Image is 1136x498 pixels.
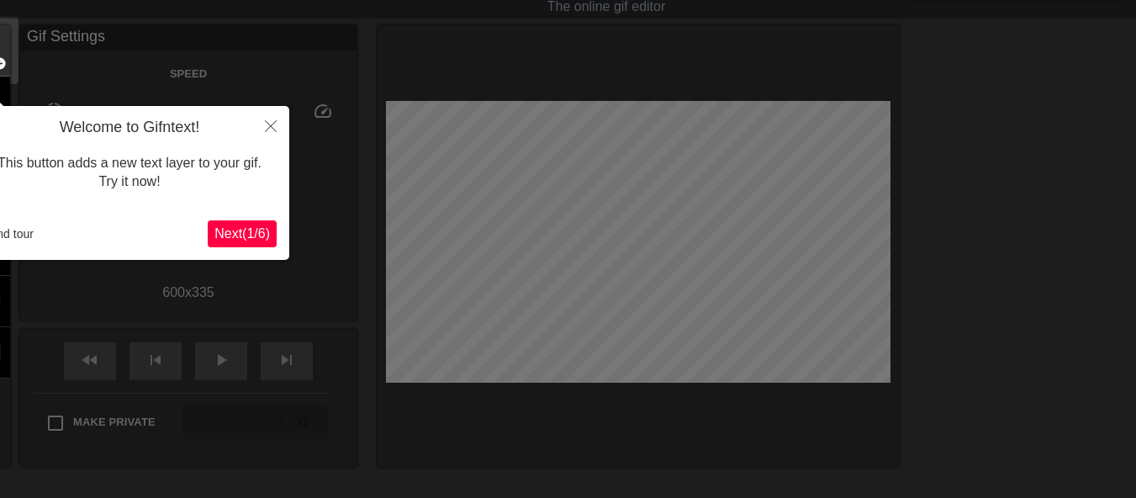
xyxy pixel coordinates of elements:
[214,226,270,241] span: Next ( 1 / 6 )
[252,106,289,145] button: Close
[208,220,277,247] button: Next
